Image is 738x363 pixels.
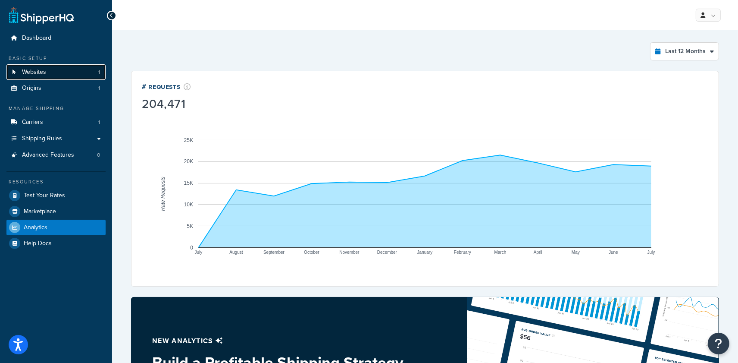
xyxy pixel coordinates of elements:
[22,85,41,92] span: Origins
[572,250,580,255] text: May
[24,192,65,199] span: Test Your Rates
[195,250,203,255] text: July
[6,64,106,80] a: Websites1
[454,250,471,255] text: February
[142,112,708,276] svg: A chart.
[6,80,106,96] li: Origins
[160,177,166,211] text: Rate Requests
[6,55,106,62] div: Basic Setup
[187,223,193,229] text: 5K
[6,114,106,130] a: Carriers1
[417,250,433,255] text: January
[6,114,106,130] li: Carriers
[6,105,106,112] div: Manage Shipping
[229,250,243,255] text: August
[6,64,106,80] li: Websites
[24,208,56,215] span: Marketplace
[6,188,106,203] a: Test Your Rates
[708,333,729,354] button: Open Resource Center
[339,250,360,255] text: November
[647,250,655,255] text: July
[98,119,100,126] span: 1
[609,250,618,255] text: June
[263,250,285,255] text: September
[6,147,106,163] li: Advanced Features
[22,152,74,159] span: Advanced Features
[142,98,191,110] div: 204,471
[184,137,193,143] text: 25K
[184,202,193,208] text: 10K
[6,131,106,147] a: Shipping Rules
[190,245,193,251] text: 0
[6,178,106,186] div: Resources
[184,159,193,165] text: 20K
[142,82,191,92] div: # Requests
[6,204,106,219] a: Marketplace
[6,220,106,235] a: Analytics
[6,147,106,163] a: Advanced Features0
[6,30,106,46] a: Dashboard
[377,250,397,255] text: December
[24,224,47,231] span: Analytics
[24,240,52,247] span: Help Docs
[22,119,43,126] span: Carriers
[152,335,404,347] p: New analytics
[98,85,100,92] span: 1
[6,236,106,251] a: Help Docs
[304,250,319,255] text: October
[22,69,46,76] span: Websites
[534,250,542,255] text: April
[98,69,100,76] span: 1
[6,80,106,96] a: Origins1
[494,250,507,255] text: March
[22,35,51,42] span: Dashboard
[97,152,100,159] span: 0
[22,135,62,142] span: Shipping Rules
[184,180,193,186] text: 15K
